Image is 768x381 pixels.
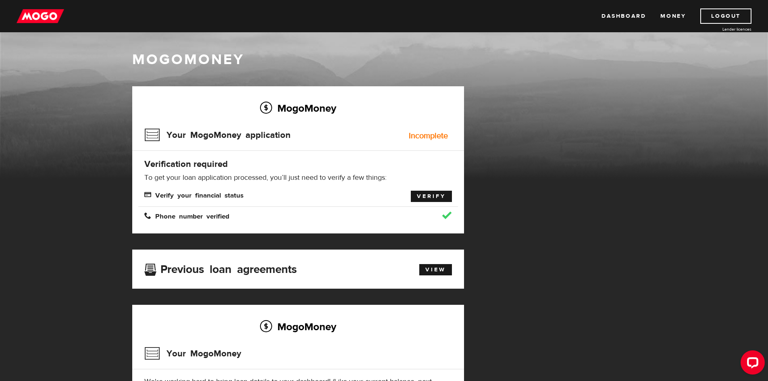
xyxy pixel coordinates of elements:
[132,51,636,68] h1: MogoMoney
[144,125,291,146] h3: Your MogoMoney application
[144,100,452,117] h2: MogoMoney
[17,8,64,24] img: mogo_logo-11ee424be714fa7cbb0f0f49df9e16ec.png
[411,191,452,202] a: Verify
[144,212,229,219] span: Phone number verified
[734,347,768,381] iframe: LiveChat chat widget
[144,343,241,364] h3: Your MogoMoney
[144,318,452,335] h2: MogoMoney
[419,264,452,275] a: View
[601,8,646,24] a: Dashboard
[144,191,244,198] span: Verify your financial status
[144,263,297,273] h3: Previous loan agreements
[409,132,448,140] div: Incomplete
[144,173,452,183] p: To get your loan application processed, you’ll just need to verify a few things:
[700,8,751,24] a: Logout
[660,8,686,24] a: Money
[691,26,751,32] a: Lender licences
[144,158,452,170] h4: Verification required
